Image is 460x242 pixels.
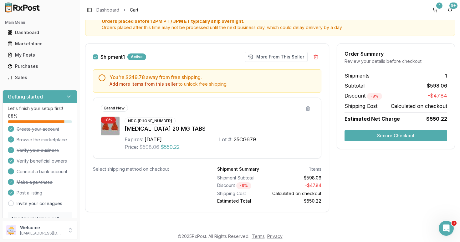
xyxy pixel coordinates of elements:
[272,182,322,189] div: - $47.84
[20,231,64,236] p: [EMAIL_ADDRESS][DOMAIN_NAME]
[8,41,72,47] div: Marketplace
[345,82,365,89] span: Subtotal
[125,136,143,143] div: Expires:
[125,118,176,124] div: NDC: [PHONE_NUMBER]
[217,190,267,197] div: Shipping Cost
[428,92,447,100] span: -$47.84
[445,72,447,79] span: 1
[217,175,267,181] div: Shipment Subtotal
[100,54,125,59] label: Shipment 1
[345,116,400,122] span: Estimated Net Charge
[20,224,64,231] p: Welcome
[17,169,67,175] span: Connect a bank account
[161,143,180,151] span: $550.22
[252,234,265,239] a: Terms
[245,52,308,62] button: More From This Seller
[426,115,447,123] span: $550.22
[12,215,68,234] p: Need help? Set up a 25 minute call with our team to set up.
[267,234,283,239] a: Privacy
[3,39,77,49] button: Marketplace
[5,49,75,61] a: My Posts
[102,18,450,24] span: Orders placed before 12PM PT / 3PM ET typically ship overnight.
[217,166,259,172] div: Shipment Summary
[427,82,447,89] span: $598.06
[430,5,440,15] button: 1
[8,113,18,119] span: 88 %
[272,190,322,197] div: Calculated on checkout
[101,117,116,124] div: - 8 %
[345,93,382,99] span: Discount
[17,158,67,164] span: Verify beneficial owners
[436,3,442,9] div: 1
[219,136,233,143] div: Lot #:
[309,166,321,172] div: 1 items
[5,20,75,25] h2: Main Menu
[8,29,72,36] div: Dashboard
[101,105,128,112] div: Brand New
[17,126,59,132] span: Create your account
[17,147,59,154] span: Verify your business
[6,225,16,235] img: User avatar
[17,200,62,207] a: Invite your colleagues
[449,3,457,9] div: 9+
[102,24,450,31] span: Orders placed after this time may not be processed until the next business day, which could delay...
[5,61,75,72] a: Purchases
[439,221,454,236] iframe: Intercom live chat
[3,73,77,83] button: Sales
[5,38,75,49] a: Marketplace
[236,182,251,189] div: - 8 %
[110,81,316,87] div: to unlock free shipping.
[217,182,267,189] div: Discount
[272,198,322,204] div: $550.22
[3,50,77,60] button: My Posts
[8,63,72,69] div: Purchases
[5,72,75,83] a: Sales
[17,179,53,185] span: Make a purchase
[3,61,77,71] button: Purchases
[8,93,43,100] h3: Getting started
[127,53,146,60] div: Active
[217,198,267,204] div: Estimated Total
[17,137,67,143] span: Browse the marketplace
[130,7,138,13] span: Cart
[391,102,447,110] span: Calculated on checkout
[110,75,316,80] h5: You're $249.78 away from free shipping.
[8,74,72,81] div: Sales
[8,105,72,112] p: Let's finish your setup first!
[8,52,72,58] div: My Posts
[234,136,256,143] div: 25CG679
[139,143,159,151] span: $598.06
[17,190,42,196] span: Post a listing
[110,81,177,87] button: Add more items from this seller
[345,130,447,141] button: Secure Checkout
[452,221,457,226] span: 1
[125,124,314,133] div: [MEDICAL_DATA] 20 MG TABS
[445,5,455,15] button: 9+
[145,136,162,143] div: [DATE]
[3,28,77,38] button: Dashboard
[367,93,382,100] div: - 8 %
[345,72,370,79] span: Shipments
[96,7,119,13] a: Dashboard
[345,51,447,56] div: Order Summary
[3,3,43,13] img: RxPost Logo
[5,27,75,38] a: Dashboard
[101,117,120,135] img: Xarelto 20 MG TABS
[345,102,377,110] span: Shipping Cost
[93,166,197,172] div: Select shipping method on checkout
[96,7,138,13] nav: breadcrumb
[125,143,138,151] div: Price:
[272,175,322,181] div: $598.06
[345,58,447,64] div: Review your details before checkout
